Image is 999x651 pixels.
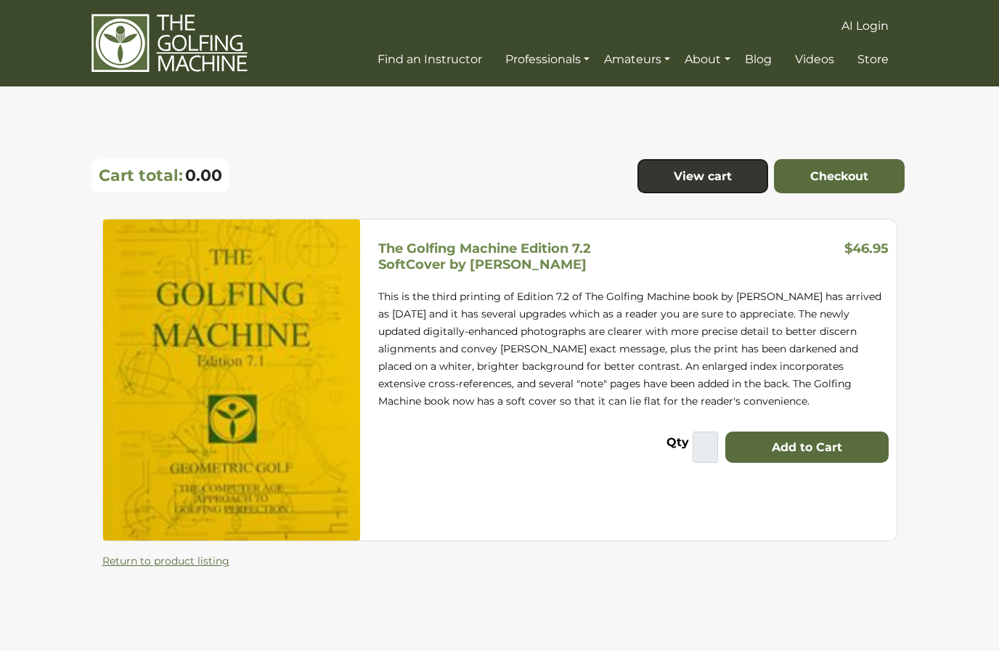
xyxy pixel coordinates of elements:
a: About [681,46,733,73]
button: Add to Cart [725,432,889,464]
a: Find an Instructor [374,46,486,73]
a: Amateurs [600,46,674,73]
a: AI Login [838,13,892,39]
a: Checkout [774,159,905,194]
span: Store [857,52,889,66]
a: Blog [741,46,775,73]
img: The Golfing Machine [91,13,248,73]
a: View cart [637,159,768,194]
span: Blog [745,52,772,66]
p: Cart total: [99,166,183,185]
h3: $46.95 [844,241,889,262]
h5: The Golfing Machine Edition 7.2 SoftCover by [PERSON_NAME] [378,240,591,272]
span: Find an Instructor [378,52,482,66]
span: AI Login [841,19,889,33]
a: Videos [791,46,838,73]
span: 0.00 [185,166,222,185]
label: Qty [666,433,689,456]
img: The Golfing Machine Edition 7.2 SoftCover by Homer Kelley [103,219,360,541]
span: Videos [795,52,834,66]
a: Professionals [502,46,593,73]
a: Store [854,46,892,73]
p: This is the third printing of Edition 7.2 of The Golfing Machine book by [PERSON_NAME] has arrive... [378,288,889,410]
a: Return to product listing [102,554,229,567]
